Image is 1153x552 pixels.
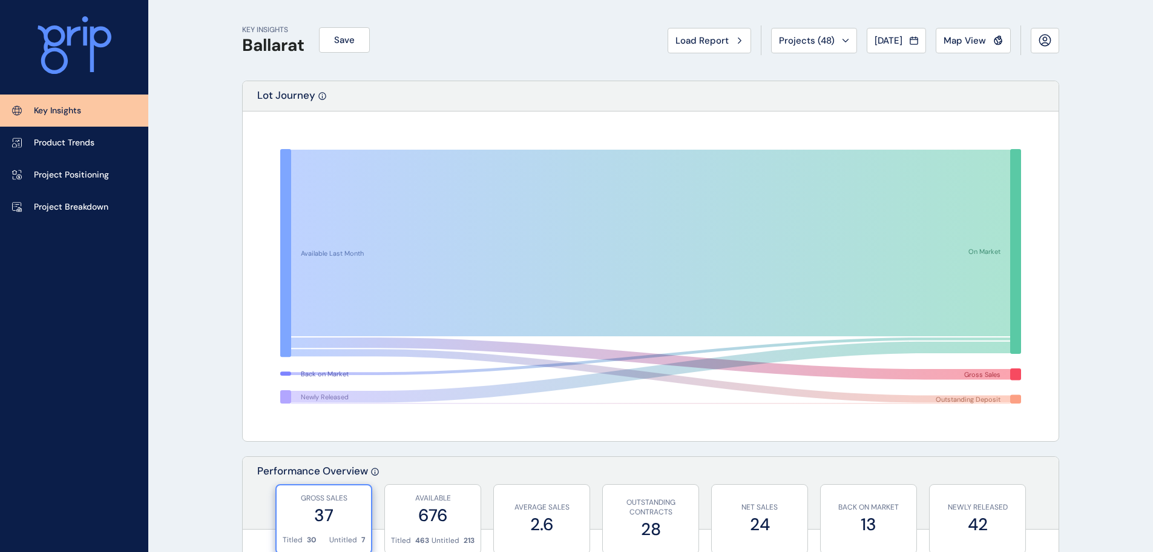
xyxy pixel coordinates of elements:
[500,502,583,513] p: AVERAGE SALES
[675,35,729,47] span: Load Report
[34,105,81,117] p: Key Insights
[936,513,1019,536] label: 42
[875,35,902,47] span: [DATE]
[432,536,459,546] p: Untitled
[34,169,109,181] p: Project Positioning
[464,536,475,546] p: 213
[415,536,429,546] p: 463
[391,493,475,504] p: AVAILABLE
[242,35,304,56] h1: Ballarat
[718,513,801,536] label: 24
[771,28,857,53] button: Projects (48)
[283,493,365,504] p: GROSS SALES
[391,504,475,527] label: 676
[257,88,315,111] p: Lot Journey
[609,497,692,518] p: OUTSTANDING CONTRACTS
[827,513,910,536] label: 13
[242,25,304,35] p: KEY INSIGHTS
[34,137,94,149] p: Product Trends
[609,517,692,541] label: 28
[307,535,316,545] p: 30
[283,535,303,545] p: Titled
[779,35,835,47] span: Projects ( 48 )
[936,28,1011,53] button: Map View
[391,536,411,546] p: Titled
[283,504,365,527] label: 37
[867,28,926,53] button: [DATE]
[827,502,910,513] p: BACK ON MARKET
[34,201,108,213] p: Project Breakdown
[361,535,365,545] p: 7
[329,535,357,545] p: Untitled
[718,502,801,513] p: NET SALES
[334,34,355,46] span: Save
[500,513,583,536] label: 2.6
[319,27,370,53] button: Save
[936,502,1019,513] p: NEWLY RELEASED
[257,464,368,529] p: Performance Overview
[668,28,751,53] button: Load Report
[944,35,986,47] span: Map View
